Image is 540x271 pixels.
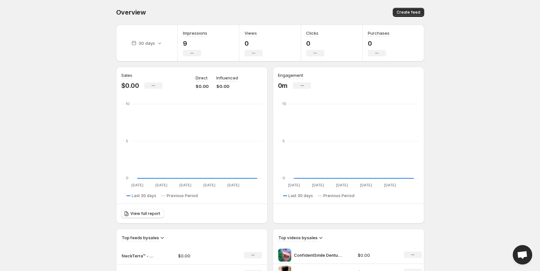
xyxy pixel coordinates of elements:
[384,183,396,187] text: [DATE]
[116,8,146,16] span: Overview
[282,101,286,106] text: 10
[393,8,424,17] button: Create feed
[312,183,324,187] text: [DATE]
[288,193,313,198] span: Last 30 days
[183,40,207,47] p: 9
[513,245,532,265] a: Open chat
[126,176,128,180] text: 0
[122,234,159,241] h3: Top feeds by sales
[358,252,396,258] p: $0.00
[368,40,390,47] p: 0
[196,83,209,89] p: $0.00
[368,30,390,36] h3: Purchases
[130,211,160,216] span: View full report
[278,72,303,78] h3: Engagement
[245,30,257,36] h3: Views
[138,40,155,46] p: 30 days
[178,253,224,259] p: $0.00
[282,176,285,180] text: 0
[155,183,167,187] text: [DATE]
[397,10,420,15] span: Create feed
[132,193,156,198] span: Last 30 days
[121,209,164,218] a: View full report
[245,40,263,47] p: 0
[179,183,191,187] text: [DATE]
[278,82,288,89] p: 0m
[306,40,324,47] p: 0
[216,75,238,81] p: Influenced
[122,253,154,259] p: NeckTerra™ - Neck Massager
[216,83,238,89] p: $0.00
[278,249,291,262] img: ConfidentSmile Denture Kit HavenGlowio 2
[288,183,300,187] text: [DATE]
[306,30,318,36] h3: Clicks
[203,183,215,187] text: [DATE]
[167,193,198,198] span: Previous Period
[121,82,139,89] p: $0.00
[278,234,318,241] h3: Top videos by sales
[131,183,143,187] text: [DATE]
[282,139,285,143] text: 5
[196,75,208,81] p: Direct
[360,183,372,187] text: [DATE]
[126,139,128,143] text: 5
[227,183,239,187] text: [DATE]
[126,101,130,106] text: 10
[323,193,354,198] span: Previous Period
[183,30,207,36] h3: Impressions
[121,72,132,78] h3: Sales
[336,183,348,187] text: [DATE]
[294,252,342,258] p: ConfidentSmile Denture Kit HavenGlowio 2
